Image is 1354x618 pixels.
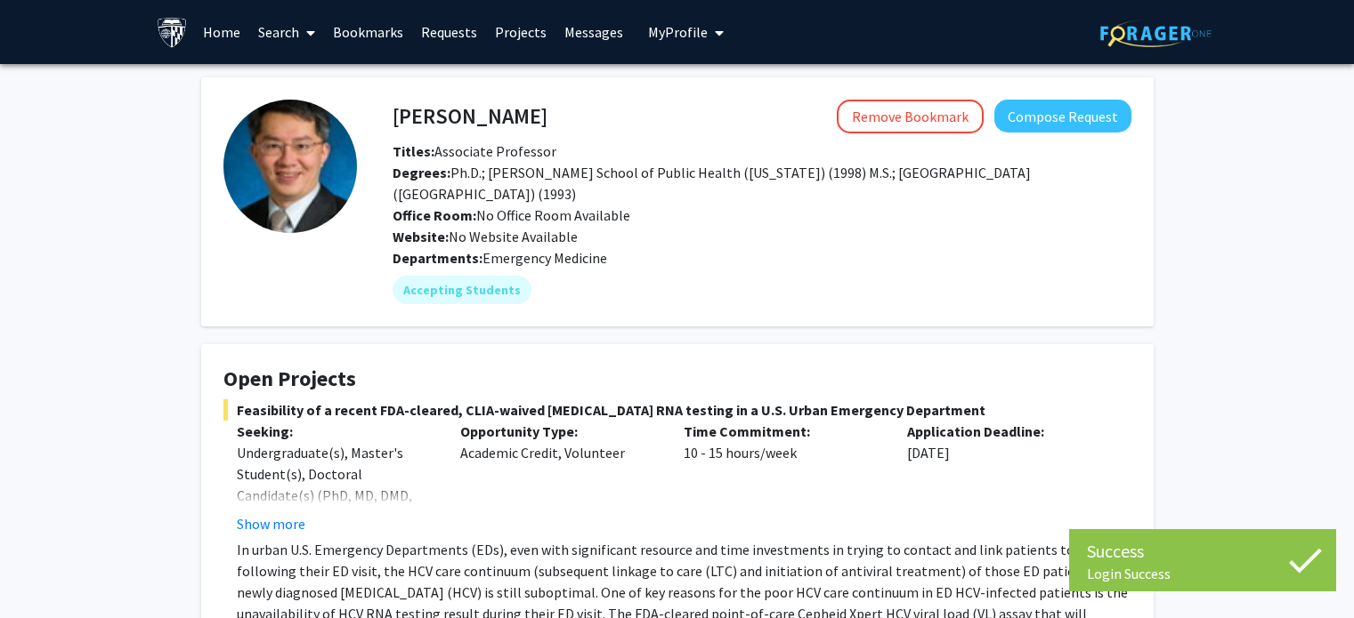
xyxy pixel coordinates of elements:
[555,1,632,63] a: Messages
[393,206,476,224] b: Office Room:
[1087,538,1318,565] div: Success
[412,1,486,63] a: Requests
[393,100,547,132] h4: [PERSON_NAME]
[994,100,1131,132] button: Compose Request to Yu-Hsiang Hsieh
[393,142,434,160] b: Titles:
[393,276,531,304] mat-chip: Accepting Students
[324,1,412,63] a: Bookmarks
[837,100,984,133] button: Remove Bookmark
[237,513,305,534] button: Show more
[460,421,657,442] p: Opportunity Type:
[393,228,578,245] span: No Website Available
[194,1,249,63] a: Home
[157,17,188,48] img: Johns Hopkins University Logo
[223,100,357,233] img: Profile Picture
[648,23,708,41] span: My Profile
[684,421,880,442] p: Time Commitment:
[393,228,449,245] b: Website:
[486,1,555,63] a: Projects
[393,164,450,181] b: Degrees:
[237,421,434,442] p: Seeking:
[393,206,630,224] span: No Office Room Available
[393,142,556,160] span: Associate Professor
[894,421,1117,534] div: [DATE]
[907,421,1104,442] p: Application Deadline:
[1087,565,1318,582] div: Login Success
[447,421,670,534] div: Academic Credit, Volunteer
[670,421,894,534] div: 10 - 15 hours/week
[249,1,324,63] a: Search
[393,164,1031,203] span: Ph.D.; [PERSON_NAME] School of Public Health ([US_STATE]) (1998) M.S.; [GEOGRAPHIC_DATA] ([GEOGRA...
[223,366,1131,392] h4: Open Projects
[1100,20,1212,47] img: ForagerOne Logo
[482,249,607,267] span: Emergency Medicine
[393,249,482,267] b: Departments:
[223,399,1131,421] span: Feasibility of a recent FDA-cleared, CLIA-waived [MEDICAL_DATA] RNA testing in a U.S. Urban Emerg...
[237,442,434,527] div: Undergraduate(s), Master's Student(s), Doctoral Candidate(s) (PhD, MD, DMD, PharmD, etc.)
